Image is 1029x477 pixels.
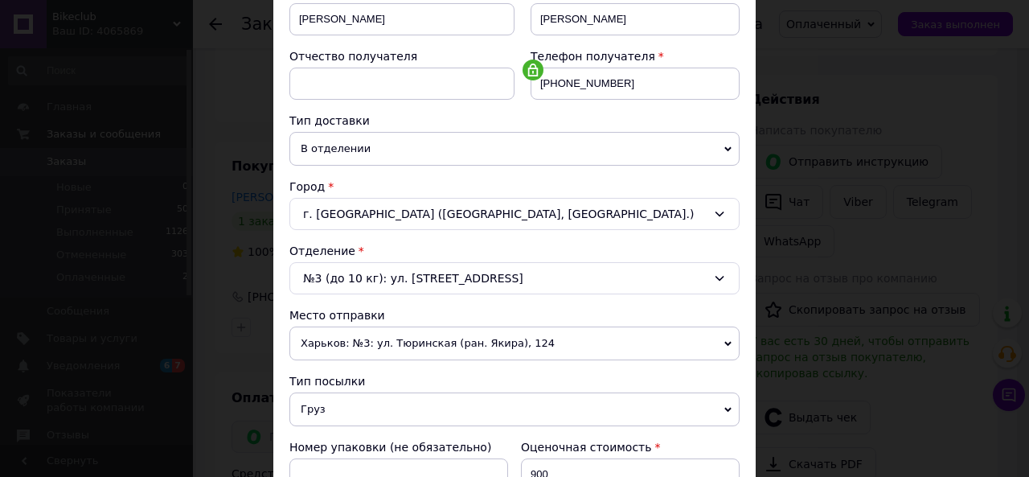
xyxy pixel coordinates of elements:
div: Оценочная стоимость [521,439,740,455]
div: №3 (до 10 кг): ул. [STREET_ADDRESS] [289,262,740,294]
span: В отделении [289,132,740,166]
div: г. [GEOGRAPHIC_DATA] ([GEOGRAPHIC_DATA], [GEOGRAPHIC_DATA].) [289,198,740,230]
div: Номер упаковки (не обязательно) [289,439,508,455]
div: Город [289,179,740,195]
span: Харьков: №3: ул. Тюринская (ран. Якира), 124 [289,327,740,360]
div: Отделение [289,243,740,259]
span: Груз [289,393,740,426]
span: Тип посылки [289,375,365,388]
span: Телефон получателя [531,50,655,63]
input: +380 [531,68,740,100]
span: Место отправки [289,309,385,322]
span: Отчество получателя [289,50,417,63]
span: Тип доставки [289,114,370,127]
